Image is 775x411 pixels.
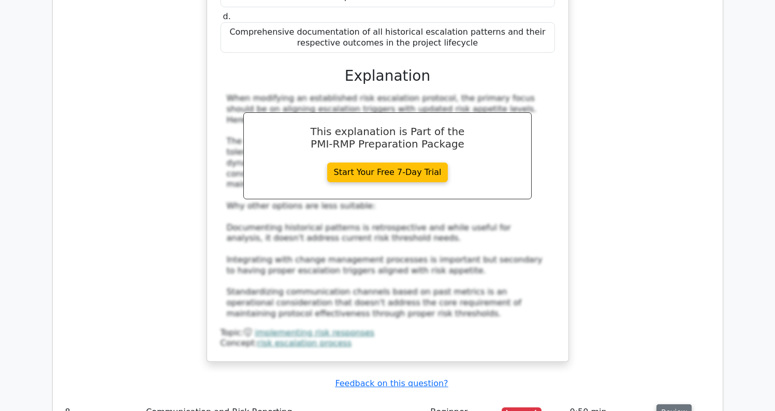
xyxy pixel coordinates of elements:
span: d. [223,11,231,21]
div: Topic: [221,328,555,339]
h3: Explanation [227,67,549,85]
a: Feedback on this question? [335,378,448,388]
div: When modifying an established risk escalation protocol, the primary focus should be on aligning e... [227,93,549,319]
a: implementing risk responses [255,328,374,337]
a: Start Your Free 7-Day Trial [327,163,448,182]
div: Concept: [221,338,555,349]
div: Comprehensive documentation of all historical escalation patterns and their respective outcomes i... [221,22,555,53]
a: risk escalation process [257,338,352,348]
